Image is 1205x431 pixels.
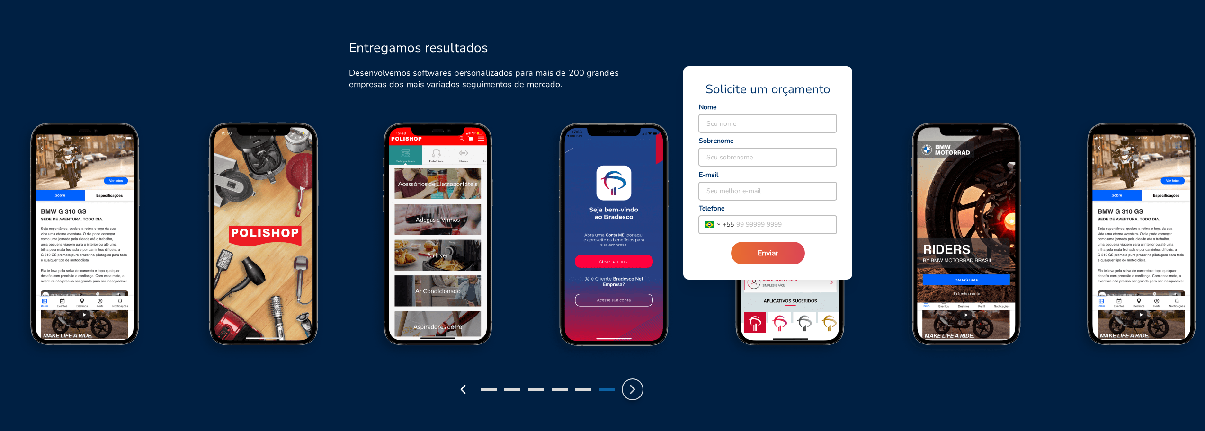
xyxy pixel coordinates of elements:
[699,148,837,166] input: Seu sobrenome
[881,120,1057,364] img: BMW Screen 1
[699,182,837,200] input: Seu melhor e-mail
[528,120,705,364] img: Bradesco Screen 1
[705,81,830,97] span: Solicite um orçamento
[734,216,837,234] input: 99 99999 9999
[731,242,805,264] button: Enviar
[699,114,837,132] input: Seu nome
[349,40,488,56] h2: Entregamos resultados
[176,120,352,364] img: Polishop Screen 1
[349,67,628,90] h6: Desenvolvemos softwares personalizados para mais de 200 grandes empresas dos mais variados seguim...
[758,248,778,258] span: Enviar
[352,120,528,364] img: Polishop Screen 2
[723,220,734,229] span: + 55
